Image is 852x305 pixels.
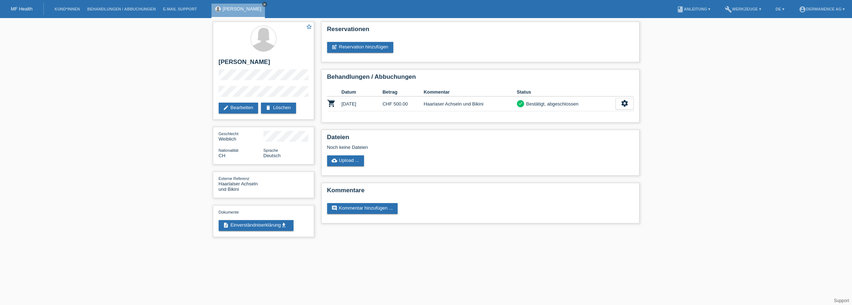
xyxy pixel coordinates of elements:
[223,105,229,111] i: edit
[677,6,684,13] i: book
[424,88,517,96] th: Kommentar
[264,148,278,152] span: Sprache
[621,99,629,107] i: settings
[327,42,394,53] a: post_addReservation hinzufügen
[261,103,296,113] a: deleteLöschen
[327,203,398,214] a: commentKommentar hinzufügen ...
[306,23,312,31] a: star_border
[262,2,267,7] a: close
[834,298,849,303] a: Support
[331,158,337,163] i: cloud_upload
[219,131,264,142] div: Weiblich
[524,100,579,108] div: Bestätigt, abgeschlossen
[51,7,84,11] a: Kund*innen
[342,96,383,111] td: [DATE]
[281,222,287,228] i: get_app
[327,155,364,166] a: cloud_uploadUpload ...
[219,103,258,113] a: editBearbeiten
[159,7,201,11] a: E-Mail Support
[327,134,634,145] h2: Dateien
[306,23,312,30] i: star_border
[327,73,634,84] h2: Behandlungen / Abbuchungen
[327,145,548,150] div: Noch keine Dateien
[219,220,294,231] a: descriptionEinverständniserklärungget_app
[327,26,634,36] h2: Reservationen
[382,88,424,96] th: Betrag
[223,222,229,228] i: description
[219,153,226,158] span: Schweiz
[517,88,616,96] th: Status
[327,187,634,198] h2: Kommentare
[219,59,308,69] h2: [PERSON_NAME]
[327,99,336,108] i: POSP00026970
[795,7,848,11] a: account_circleDermanence AG ▾
[219,132,239,136] span: Geschlecht
[219,176,264,192] div: Haarlalser Achseln und Bikini
[518,101,523,106] i: check
[673,7,714,11] a: bookAnleitung ▾
[219,148,239,152] span: Nationalität
[11,6,33,12] a: MF Health
[799,6,806,13] i: account_circle
[331,44,337,50] i: post_add
[219,210,239,214] span: Dokumente
[84,7,159,11] a: Behandlungen / Abbuchungen
[424,96,517,111] td: Haarlaser Achseln und Bikini
[772,7,788,11] a: DE ▾
[725,6,732,13] i: build
[721,7,765,11] a: buildWerkzeuge ▾
[265,105,271,111] i: delete
[342,88,383,96] th: Datum
[223,6,261,12] a: [PERSON_NAME]
[263,3,266,6] i: close
[264,153,281,158] span: Deutsch
[331,205,337,211] i: comment
[219,176,250,181] span: Externe Referenz
[382,96,424,111] td: CHF 500.00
